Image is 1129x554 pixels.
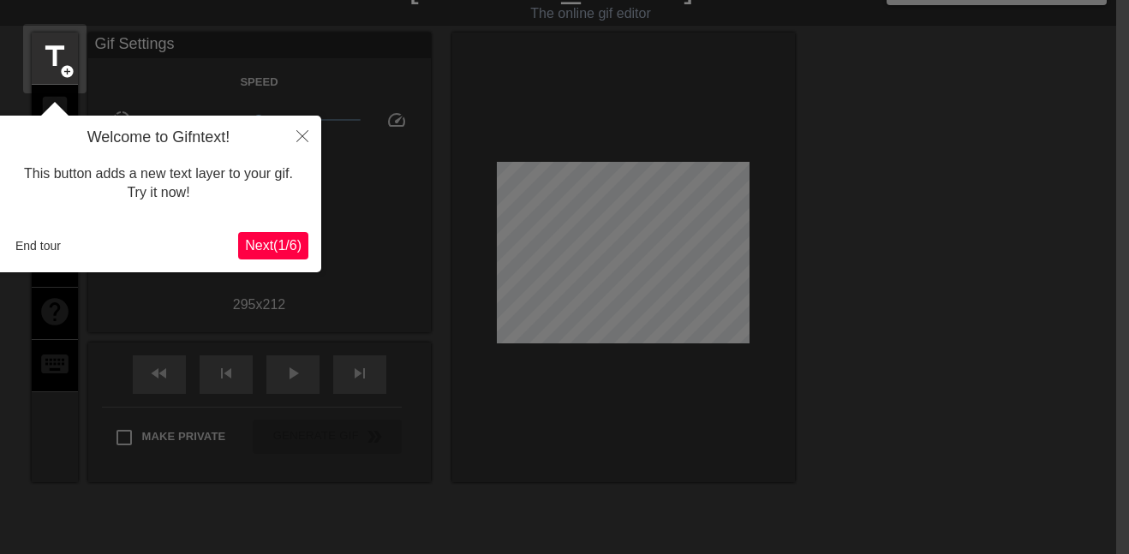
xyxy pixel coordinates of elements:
span: Next ( 1 / 6 ) [245,238,302,253]
button: Next [238,232,308,259]
h4: Welcome to Gifntext! [9,128,308,147]
button: End tour [9,233,68,259]
div: This button adds a new text layer to your gif. Try it now! [9,147,308,220]
button: Close [284,116,321,155]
